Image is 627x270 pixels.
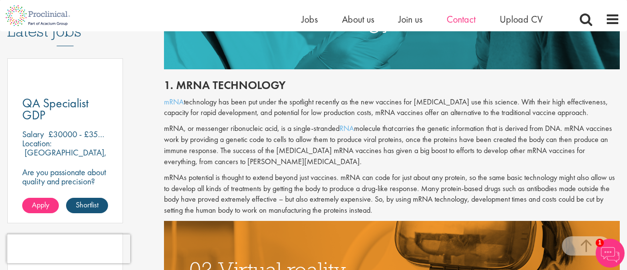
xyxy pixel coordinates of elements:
img: Chatbot [596,239,625,268]
span: Location: [22,138,52,149]
p: technology has been put under the spotlight recently as the new vaccines for [MEDICAL_DATA] use t... [164,97,620,119]
a: mRNA [164,97,184,107]
a: Jobs [301,13,318,26]
a: Apply [22,198,59,213]
p: mRNAs potential is thought to extend beyond just vaccines. mRNA can code for just about any prote... [164,172,620,216]
a: Join us [398,13,423,26]
a: About us [342,13,374,26]
p: £30000 - £35000 per annum [48,129,149,140]
p: Are you passionate about quality and precision? Join our team as a … and help ensure top-tier sta... [22,167,108,213]
a: QA Specialist GDP [22,97,108,121]
a: Shortlist [66,198,108,213]
h2: 1. mRNA technology [164,79,620,91]
a: RNA [340,123,354,133]
span: Apply [32,200,49,210]
p: [GEOGRAPHIC_DATA], [GEOGRAPHIC_DATA] [22,147,107,167]
p: mRNA, or messenger ribonucleic acid, is a single-stranded molecule that carries the genetic infor... [164,123,620,167]
iframe: reCAPTCHA [7,234,130,263]
a: Contact [447,13,476,26]
a: Upload CV [500,13,543,26]
span: QA Specialist GDP [22,95,89,123]
span: 1 [596,239,604,247]
span: Salary [22,129,44,140]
